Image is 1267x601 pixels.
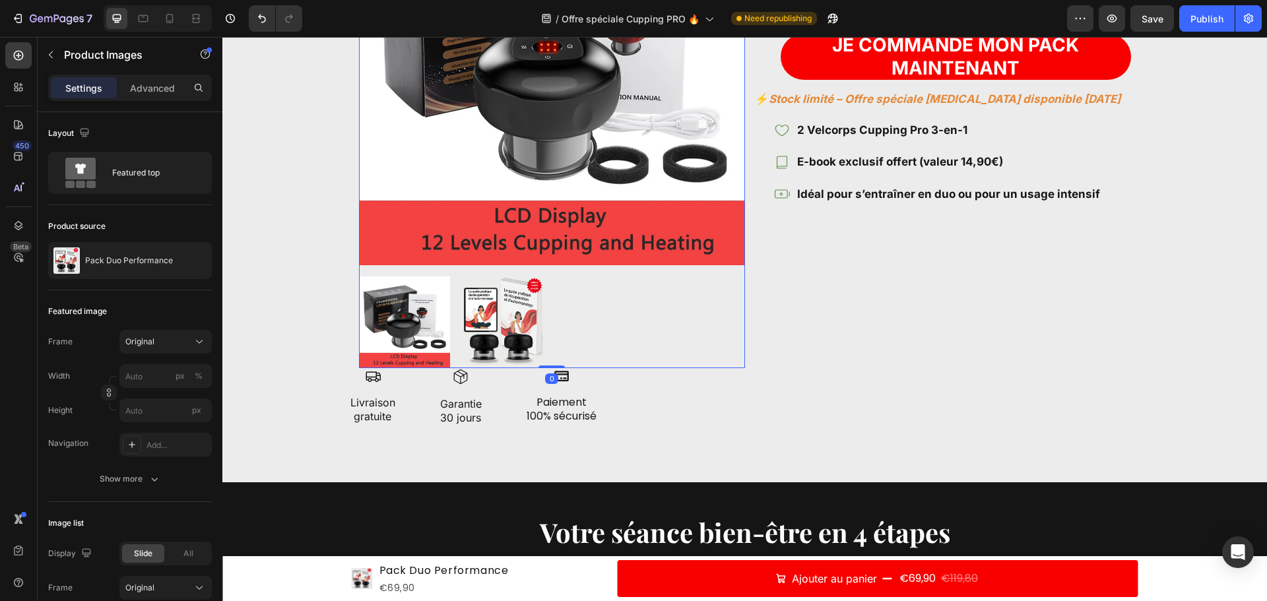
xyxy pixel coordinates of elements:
p: Garantie [218,360,259,374]
img: Pack Duo Performance Velcorps [234,239,326,331]
div: % [195,370,203,382]
h2: ⚡ [523,53,909,71]
label: Frame [48,582,73,594]
input: px% [119,364,212,388]
p: 2 Velcorps Cupping Pro 3-en-1 [575,83,878,104]
span: Original [125,336,154,348]
p: Paiement [304,359,374,373]
button: 7 [5,5,98,32]
button: Original [119,576,212,600]
button: px [191,368,207,384]
p: Advanced [130,81,175,95]
span: Original [125,582,154,594]
div: €119,80 [717,531,757,553]
div: Layout [48,125,92,142]
i: Stock limité – Offre spéciale [MEDICAL_DATA] disponible [DATE] [546,55,898,69]
span: Slide [134,548,152,559]
h2: Votre séance bien-être en 4 étapes [269,477,777,514]
div: Add... [146,439,209,451]
span: px [192,405,201,415]
button: Publish [1179,5,1235,32]
div: Undo/Redo [249,5,302,32]
img: product feature img [53,247,80,274]
div: Featured image [48,305,107,317]
p: 7 [86,11,92,26]
p: Pack Duo Performance [85,256,173,265]
p: Product Images [64,47,176,63]
button: Original [119,330,212,354]
div: 0 [323,336,336,347]
span: / [556,12,559,26]
div: Publish [1190,12,1223,26]
span: All [183,548,193,559]
p: 30 jours [218,374,259,388]
button: Save [1130,5,1174,32]
div: Open Intercom Messenger [1222,536,1254,568]
div: Navigation [48,437,88,449]
div: Beta [10,241,32,252]
span: Save [1142,13,1163,24]
div: Featured top [112,158,193,188]
label: Frame [48,336,73,348]
span: Offre spéciale Cupping PRO 🔥 [562,12,699,26]
p: Settings [65,81,102,95]
button: Show more [48,467,212,491]
p: E-book exclusif offert (valeur 14,90€) [575,115,878,135]
label: Width [48,370,70,382]
img: PACK DE 2 [137,239,228,331]
p: 100% sécurisé [304,373,374,387]
input: px [119,398,212,422]
div: Display [48,545,94,563]
button: % [172,368,188,384]
iframe: Design area [222,37,1267,601]
div: 450 [13,141,32,151]
div: Ajouter au panier [569,532,655,552]
span: Need republishing [744,13,812,24]
label: Height [48,404,73,416]
div: Image list [48,517,84,529]
p: Livraison [128,359,173,373]
div: Product source [48,220,106,232]
p: gratuite [128,373,173,387]
div: €69,90 [676,531,715,553]
button: Ajouter au panier [395,523,915,561]
div: px [176,370,185,382]
p: Idéal pour s’entraîner en duo ou pour un usage intensif [575,147,878,168]
div: Show more [100,472,161,486]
